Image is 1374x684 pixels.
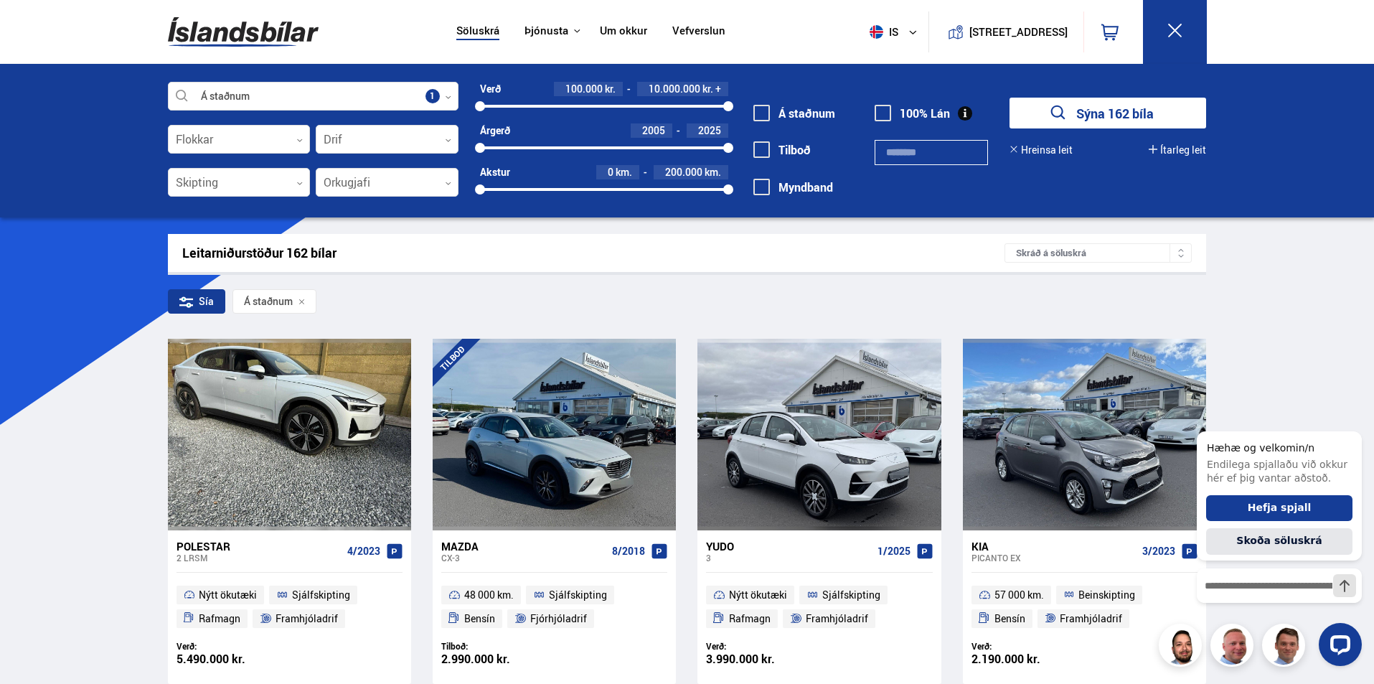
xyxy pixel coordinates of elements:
[244,296,293,307] span: Á staðnum
[177,641,290,652] div: Verð:
[870,25,883,39] img: svg+xml;base64,PHN2ZyB4bWxucz0iaHR0cDovL3d3dy53My5vcmcvMjAwMC9zdmciIHdpZHRoPSI1MTIiIGhlaWdodD0iNT...
[1185,405,1368,678] iframe: LiveChat chat widget
[1078,586,1135,604] span: Beinskipting
[822,586,880,604] span: Sjálfskipting
[182,245,1005,261] div: Leitarniðurstöður 162 bílar
[715,83,721,95] span: +
[605,83,616,95] span: kr.
[729,586,787,604] span: Nýtt ökutæki
[975,26,1063,38] button: [STREET_ADDRESS]
[665,165,702,179] span: 200.000
[456,24,499,39] a: Söluskrá
[608,165,613,179] span: 0
[994,610,1025,627] span: Bensín
[168,9,319,55] img: G0Ugv5HjCgRt.svg
[864,25,900,39] span: is
[672,24,725,39] a: Vefverslun
[199,586,257,604] span: Nýtt ökutæki
[441,553,606,563] div: CX-3
[168,289,225,314] div: Sía
[702,83,713,95] span: kr.
[753,181,833,194] label: Myndband
[168,530,411,684] a: Polestar 2 LRSM 4/2023 Nýtt ökutæki Sjálfskipting Rafmagn Framhjóladrif Verð: 5.490.000 kr.
[292,586,350,604] span: Sjálfskipting
[706,653,819,665] div: 3.990.000 kr.
[753,144,811,156] label: Tilboð
[864,11,928,53] button: is
[729,610,771,627] span: Rafmagn
[177,553,342,563] div: 2 LRSM
[612,545,645,557] span: 8/2018
[524,24,568,38] button: Þjónusta
[1142,545,1175,557] span: 3/2023
[177,653,290,665] div: 5.490.000 kr.
[706,553,871,563] div: 3
[649,82,700,95] span: 10.000.000
[642,123,665,137] span: 2005
[971,653,1085,665] div: 2.190.000 kr.
[1060,610,1122,627] span: Framhjóladrif
[877,545,910,557] span: 1/2025
[1161,626,1204,669] img: nhp88E3Fdnt1Opn2.png
[464,610,495,627] span: Bensín
[706,540,871,553] div: YUDO
[971,641,1085,652] div: Verð:
[480,167,510,178] div: Akstur
[441,653,555,665] div: 2.990.000 kr.
[480,83,501,95] div: Verð
[480,125,510,136] div: Árgerð
[549,586,607,604] span: Sjálfskipting
[1010,144,1073,156] button: Hreinsa leit
[1149,144,1206,156] button: Ítarleg leit
[616,167,632,178] span: km.
[1004,243,1192,263] div: Skráð á söluskrá
[753,107,835,120] label: Á staðnum
[706,641,819,652] div: Verð:
[441,641,555,652] div: Tilboð:
[875,107,950,120] label: 100% Lán
[698,123,721,137] span: 2025
[347,545,380,557] span: 4/2023
[994,586,1044,604] span: 57 000 km.
[963,530,1206,684] a: Kia Picanto EX 3/2023 57 000 km. Beinskipting Bensín Framhjóladrif Verð: 2.190.000 kr.
[565,82,603,95] span: 100.000
[464,586,514,604] span: 48 000 km.
[806,610,868,627] span: Framhjóladrif
[1010,98,1206,128] button: Sýna 162 bíla
[177,540,342,553] div: Polestar
[441,540,606,553] div: Mazda
[433,530,676,684] a: Mazda CX-3 8/2018 48 000 km. Sjálfskipting Bensín Fjórhjóladrif Tilboð: 2.990.000 kr.
[971,540,1137,553] div: Kia
[971,553,1137,563] div: Picanto EX
[600,24,647,39] a: Um okkur
[276,610,338,627] span: Framhjóladrif
[705,167,721,178] span: km.
[936,11,1076,52] a: [STREET_ADDRESS]
[530,610,587,627] span: Fjórhjóladrif
[697,530,941,684] a: YUDO 3 1/2025 Nýtt ökutæki Sjálfskipting Rafmagn Framhjóladrif Verð: 3.990.000 kr.
[199,610,240,627] span: Rafmagn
